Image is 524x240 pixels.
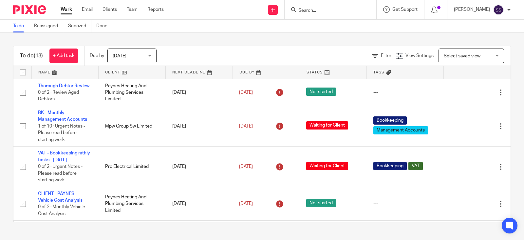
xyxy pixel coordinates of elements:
span: Filter [381,53,391,58]
input: Search [298,8,357,14]
a: Team [127,6,138,13]
td: [DATE] [166,147,233,187]
div: --- [373,89,437,96]
a: BK - Monthly Management Accounts [38,110,87,122]
a: Done [96,20,112,32]
span: Select saved view [444,54,480,58]
p: Due by [90,52,104,59]
span: 0 of 2 · Urgent Notes - Please read before starting work [38,164,83,182]
a: CLIENT - PAYNES - Vehicle Cost Analysis [38,191,83,203]
a: Thorough Debtor Review [38,84,89,88]
span: Waiting for Client [306,121,348,130]
span: Not started [306,88,336,96]
td: [DATE] [166,106,233,146]
span: (13) [34,53,43,58]
a: To do [13,20,29,32]
span: [DATE] [113,54,126,58]
span: Tags [373,70,384,74]
a: Work [61,6,72,13]
div: --- [373,200,437,207]
span: View Settings [405,53,434,58]
a: Clients [103,6,117,13]
a: Reassigned [34,20,63,32]
span: [DATE] [239,201,253,206]
span: 0 of 2 · Monthly Vehicle Cost Analysis [38,205,85,216]
span: 1 of 10 · Urgent Notes - Please read before starting work [38,124,85,142]
span: Bookkeeping [373,162,407,170]
img: Pixie [13,5,46,14]
a: VAT - Bookkeeping mthly tasks - [DATE] [38,151,90,162]
a: Email [82,6,93,13]
h1: To do [20,52,43,59]
span: [DATE] [239,124,253,129]
span: Bookkeeping [373,116,407,125]
span: VAT [408,162,423,170]
td: Pro Electrical Limited [99,147,166,187]
img: svg%3E [493,5,504,15]
span: [DATE] [239,90,253,95]
td: Mpw Group Sw Limited [99,106,166,146]
td: [DATE] [166,187,233,221]
a: Reports [147,6,164,13]
span: [DATE] [239,164,253,169]
span: Not started [306,199,336,207]
p: [PERSON_NAME] [454,6,490,13]
span: Waiting for Client [306,162,348,170]
td: Paynes Heating And Plumbing Services Limited [99,79,166,106]
span: 0 of 2 · Review Aged Debtors [38,90,79,102]
td: [DATE] [166,79,233,106]
span: Get Support [392,7,418,12]
a: Snoozed [68,20,91,32]
a: + Add task [49,49,78,63]
td: Paynes Heating And Plumbing Services Limited [99,187,166,221]
span: Management Accounts [373,126,428,134]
